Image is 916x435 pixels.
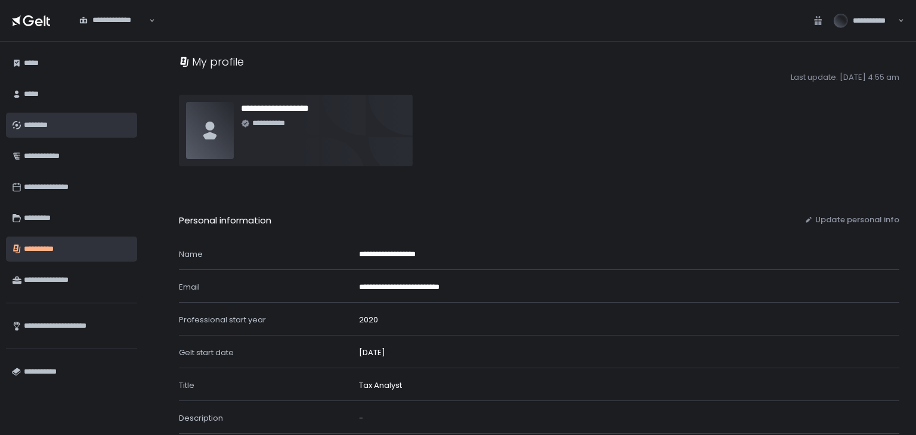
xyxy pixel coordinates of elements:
div: Search for option [72,8,155,33]
div: My profile [179,54,244,70]
button: Update personal info [804,214,899,226]
span: Name [179,248,203,260]
span: - [359,413,363,424]
span: Email [179,281,200,293]
h2: Personal information [179,214,804,228]
span: 2020 [359,315,378,325]
input: Search for option [79,26,148,38]
span: Professional start year [179,314,266,325]
span: Title [179,380,194,391]
div: Update personal info [804,215,899,225]
span: Last update: [DATE] 4:55 am [791,72,899,83]
span: [DATE] [359,347,385,358]
span: Description [179,412,223,424]
span: Gelt start date [179,347,234,358]
span: Tax Analyst [359,380,402,391]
